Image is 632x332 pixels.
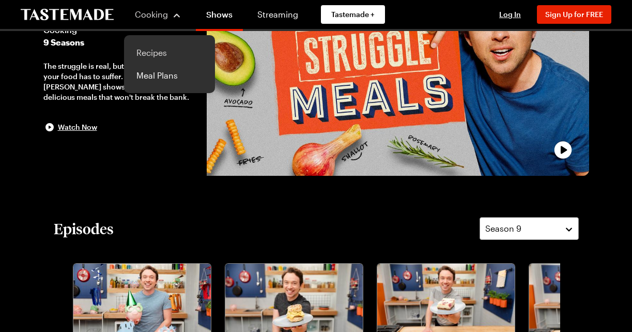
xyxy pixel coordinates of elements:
button: Cooking [134,2,181,27]
button: Sign Up for FREE [537,5,611,24]
a: Shows [196,2,243,31]
span: Tastemade + [331,9,375,20]
button: Season 9 [480,217,579,240]
div: The struggle is real, but it doesn’t mean your food has to suffer. Chef [PERSON_NAME] shows you h... [43,61,197,102]
span: Log In [499,10,521,19]
button: Log In [489,9,531,20]
a: Meal Plans [130,64,209,87]
span: Season 9 [485,222,521,235]
a: Tastemade + [321,5,385,24]
span: Watch Now [58,122,97,132]
span: Cooking [135,9,168,19]
button: Struggle MealsCooking9 SeasonsThe struggle is real, but it doesn’t mean your food has to suffer. ... [43,1,197,133]
div: Cooking [124,35,215,93]
span: 9 Seasons [43,36,197,49]
a: Recipes [130,41,209,64]
span: Sign Up for FREE [545,10,603,19]
h2: Episodes [54,219,114,238]
a: To Tastemade Home Page [21,9,114,21]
